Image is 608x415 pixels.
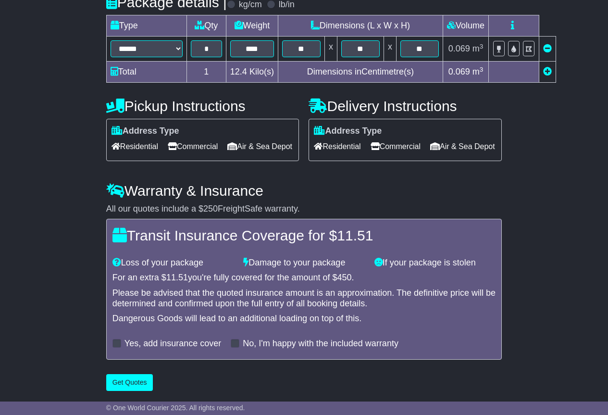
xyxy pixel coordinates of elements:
h4: Transit Insurance Coverage for $ [112,227,496,243]
td: Type [106,15,186,37]
sup: 3 [480,66,484,73]
td: Total [106,62,186,83]
h4: Delivery Instructions [309,98,502,114]
span: 0.069 [448,67,470,76]
span: 11.51 [166,273,188,282]
span: Residential [112,139,158,154]
td: x [384,37,396,62]
div: If your package is stolen [370,258,500,268]
div: For an extra $ you're fully covered for the amount of $ . [112,273,496,283]
sup: 3 [480,43,484,50]
td: Kilo(s) [226,62,278,83]
label: No, I'm happy with the included warranty [243,339,398,349]
td: Weight [226,15,278,37]
button: Get Quotes [106,374,153,391]
td: x [324,37,337,62]
a: Remove this item [543,44,552,53]
span: Air & Sea Depot [430,139,495,154]
span: © One World Courier 2025. All rights reserved. [106,404,245,412]
span: Residential [314,139,360,154]
label: Yes, add insurance cover [124,339,221,349]
div: All our quotes include a $ FreightSafe warranty. [106,204,502,214]
td: Volume [443,15,488,37]
div: Damage to your package [238,258,369,268]
td: 1 [186,62,226,83]
span: 12.4 [230,67,247,76]
span: 11.51 [337,227,373,243]
label: Address Type [314,126,382,137]
span: Commercial [168,139,218,154]
span: m [472,67,484,76]
span: Commercial [371,139,421,154]
h4: Pickup Instructions [106,98,299,114]
div: Loss of your package [108,258,238,268]
td: Qty [186,15,226,37]
span: 450 [337,273,352,282]
div: Dangerous Goods will lead to an additional loading on top of this. [112,314,496,324]
h4: Warranty & Insurance [106,183,502,199]
label: Address Type [112,126,179,137]
span: m [472,44,484,53]
td: Dimensions in Centimetre(s) [278,62,443,83]
td: Dimensions (L x W x H) [278,15,443,37]
span: 250 [203,204,218,214]
span: 0.069 [448,44,470,53]
span: Air & Sea Depot [227,139,292,154]
div: Please be advised that the quoted insurance amount is an approximation. The definitive price will... [112,288,496,309]
a: Add new item [543,67,552,76]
